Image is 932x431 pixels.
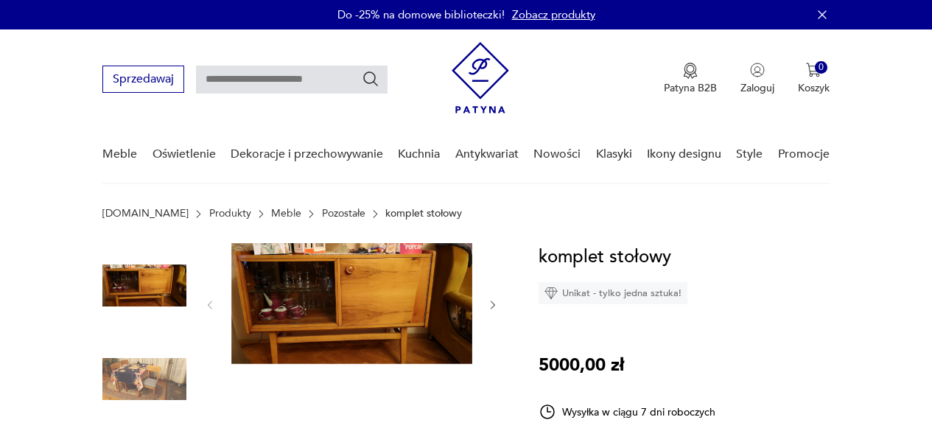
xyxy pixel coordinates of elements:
a: Style [736,126,763,183]
a: Ikona medaluPatyna B2B [664,63,717,95]
button: Sprzedawaj [102,66,184,93]
a: Nowości [533,126,581,183]
p: komplet stołowy [385,208,462,220]
a: Sprzedawaj [102,75,184,85]
a: Dekoracje i przechowywanie [231,126,383,183]
a: Meble [271,208,301,220]
a: Oświetlenie [153,126,216,183]
img: Zdjęcie produktu komplet stołowy [102,337,186,421]
a: Meble [102,126,137,183]
a: [DOMAIN_NAME] [102,208,189,220]
button: Patyna B2B [664,63,717,95]
h1: komplet stołowy [539,243,671,271]
a: Ikony designu [647,126,721,183]
a: Klasyki [596,126,632,183]
img: Ikonka użytkownika [750,63,765,77]
p: Do -25% na domowe biblioteczki! [337,7,505,22]
p: 5000,00 zł [539,351,624,379]
button: Zaloguj [740,63,774,95]
div: 0 [815,61,827,74]
a: Kuchnia [398,126,440,183]
a: Antykwariat [455,126,519,183]
div: Unikat - tylko jedna sztuka! [539,282,687,304]
button: 0Koszyk [798,63,830,95]
p: Zaloguj [740,81,774,95]
img: Ikona diamentu [544,287,558,300]
a: Zobacz produkty [512,7,595,22]
div: Wysyłka w ciągu 7 dni roboczych [539,403,715,421]
p: Patyna B2B [664,81,717,95]
img: Ikona medalu [683,63,698,79]
a: Promocje [778,126,830,183]
a: Produkty [209,208,251,220]
img: Zdjęcie produktu komplet stołowy [231,243,472,364]
img: Zdjęcie produktu komplet stołowy [102,243,186,327]
button: Szukaj [362,70,379,88]
p: Koszyk [798,81,830,95]
img: Patyna - sklep z meblami i dekoracjami vintage [452,42,509,113]
a: Pozostałe [322,208,365,220]
img: Ikona koszyka [806,63,821,77]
